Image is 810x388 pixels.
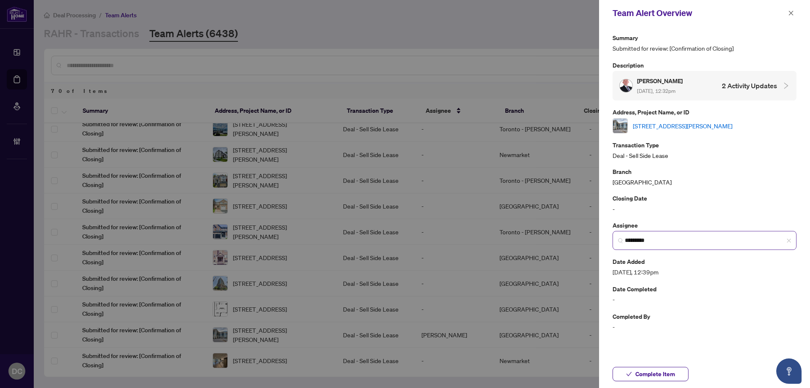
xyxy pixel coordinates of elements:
button: Complete Item [613,367,688,381]
p: Summary [613,33,796,43]
p: Closing Date [613,193,796,203]
span: close [788,10,794,16]
div: Profile Icon[PERSON_NAME] [DATE], 12:32pm2 Activity Updates [613,71,796,100]
p: Assignee [613,220,796,230]
h5: [PERSON_NAME] [637,76,684,86]
div: [GEOGRAPHIC_DATA] [613,167,796,187]
img: thumbnail-img [613,119,627,133]
img: search_icon [618,238,623,243]
span: - [613,322,796,332]
a: [STREET_ADDRESS][PERSON_NAME] [633,121,732,130]
p: Address, Project Name, or ID [613,107,796,117]
p: Date Completed [613,284,796,294]
h4: 2 Activity Updates [722,81,777,91]
p: Description [613,60,796,70]
span: check [626,371,632,377]
span: [DATE], 12:39pm [613,267,796,277]
div: Team Alert Overview [613,7,786,19]
span: collapsed [782,82,790,90]
div: - [613,193,796,213]
p: Branch [613,167,796,176]
span: [DATE], 12:32pm [637,88,675,94]
p: Date Added [613,257,796,266]
button: Open asap [776,358,802,384]
span: close [786,238,791,243]
div: Deal - Sell Side Lease [613,140,796,160]
p: Completed By [613,312,796,321]
img: Profile Icon [620,79,632,92]
span: Complete Item [635,367,675,381]
span: Submitted for review: [Confirmation of Closing] [613,43,796,53]
p: Transaction Type [613,140,796,150]
span: - [613,295,796,304]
